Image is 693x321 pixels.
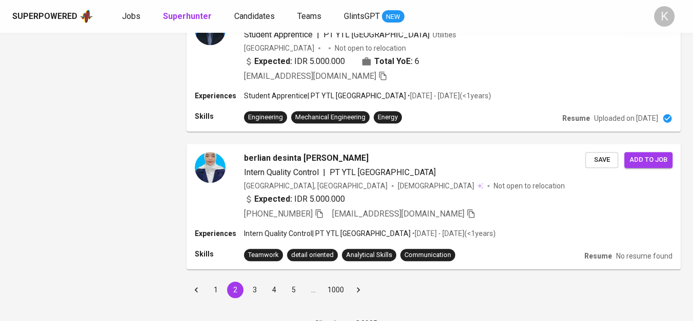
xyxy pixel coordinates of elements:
[350,282,366,298] button: Go to next page
[187,282,368,298] nav: pagination navigation
[247,282,263,298] button: Go to page 3
[335,43,406,53] p: Not open to relocation
[415,55,419,68] span: 6
[234,10,277,23] a: Candidates
[406,91,491,101] p: • [DATE] - [DATE] ( <1 years )
[295,113,365,122] div: Mechanical Engineering
[244,181,388,191] div: [GEOGRAPHIC_DATA], [GEOGRAPHIC_DATA]
[594,113,658,123] p: Uploaded on [DATE]
[244,91,406,101] p: Student Apprentice | PT YTL [GEOGRAPHIC_DATA]
[12,9,93,24] a: Superpoweredapp logo
[411,228,496,239] p: • [DATE] - [DATE] ( <1 years )
[195,152,226,183] img: 549a53f476ae4c5037c2bac1b0360992.jpg
[317,29,319,41] span: |
[330,167,436,177] span: PT YTL [GEOGRAPHIC_DATA]
[244,209,313,219] span: [PHONE_NUMBER]
[616,251,672,261] p: No resume found
[378,113,398,122] div: Energy
[244,193,345,205] div: IDR 5.000.000
[266,282,282,298] button: Go to page 4
[494,181,565,191] p: Not open to relocation
[344,10,404,23] a: GlintsGPT NEW
[323,30,430,39] span: PT YTL [GEOGRAPHIC_DATA]
[122,10,142,23] a: Jobs
[244,228,411,239] p: Intern Quality Control | PT YTL [GEOGRAPHIC_DATA]
[195,111,244,121] p: Skills
[305,285,321,295] div: …
[244,152,369,164] span: berlian desinta [PERSON_NAME]
[187,144,681,269] a: berlian desinta [PERSON_NAME]Intern Quality Control|PT YTL [GEOGRAPHIC_DATA][GEOGRAPHIC_DATA], [G...
[122,11,140,21] span: Jobs
[234,11,275,21] span: Candidates
[297,11,321,21] span: Teams
[187,6,681,132] a: [PERSON_NAME]Student Apprentice|PT YTL [GEOGRAPHIC_DATA]Utilities[GEOGRAPHIC_DATA]Not open to rel...
[286,282,302,298] button: Go to page 5
[562,113,590,123] p: Resume
[324,282,347,298] button: Go to page 1000
[291,250,334,260] div: detail oriented
[195,249,244,259] p: Skills
[590,154,613,166] span: Save
[163,11,212,21] b: Superhunter
[163,10,214,23] a: Superhunter
[227,282,243,298] button: page 2
[244,43,314,53] div: [GEOGRAPHIC_DATA]
[584,251,612,261] p: Resume
[244,30,313,39] span: Student Apprentice
[248,250,279,260] div: Teamwork
[344,11,380,21] span: GlintsGPT
[188,282,205,298] button: Go to previous page
[254,193,292,205] b: Expected:
[585,152,618,168] button: Save
[297,10,323,23] a: Teams
[323,166,325,179] span: |
[398,181,476,191] span: [DEMOGRAPHIC_DATA]
[195,91,244,101] p: Experiences
[654,6,675,27] div: K
[79,9,93,24] img: app logo
[624,152,672,168] button: Add to job
[248,113,283,122] div: Engineering
[208,282,224,298] button: Go to page 1
[382,12,404,22] span: NEW
[244,167,319,177] span: Intern Quality Control
[346,250,392,260] div: Analytical Skills
[244,55,345,68] div: IDR 5.000.000
[404,250,451,260] div: Communication
[629,154,667,166] span: Add to job
[332,209,464,219] span: [EMAIL_ADDRESS][DOMAIN_NAME]
[374,55,413,68] b: Total YoE:
[12,11,77,23] div: Superpowered
[433,31,456,39] span: Utilities
[244,71,376,81] span: [EMAIL_ADDRESS][DOMAIN_NAME]
[254,55,292,68] b: Expected:
[195,228,244,239] p: Experiences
